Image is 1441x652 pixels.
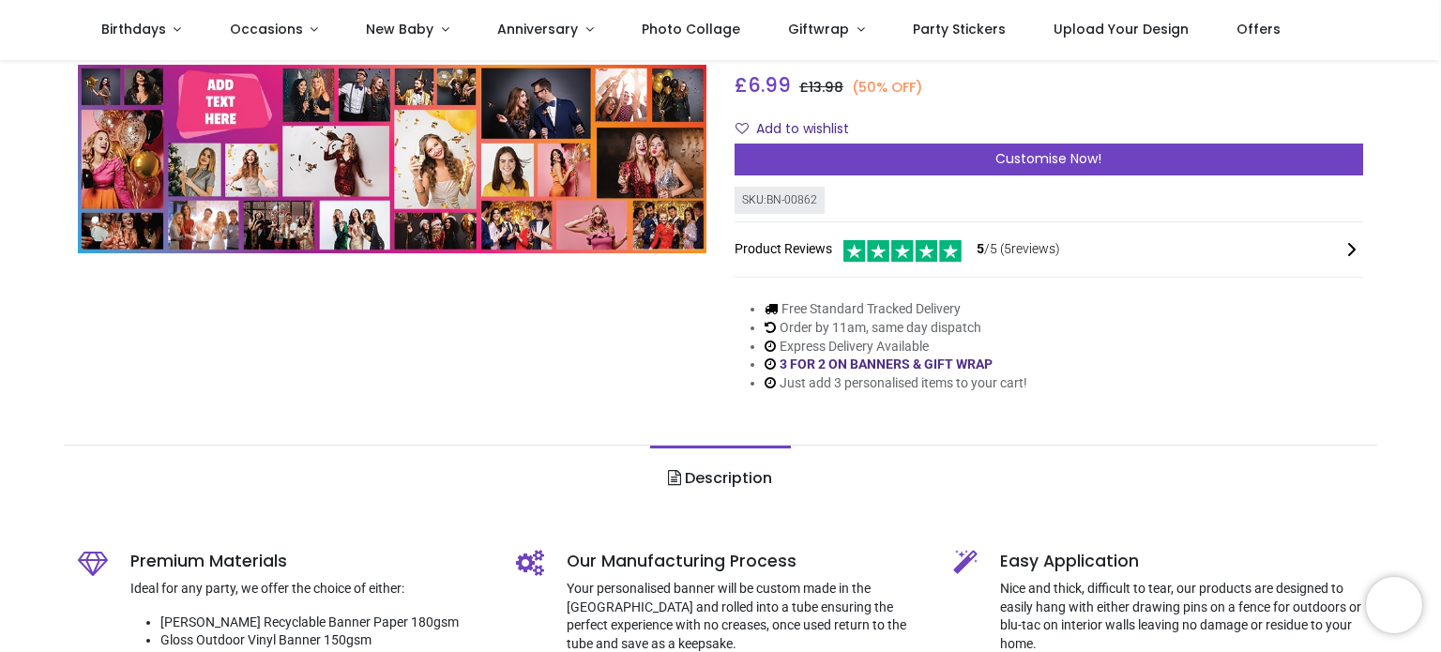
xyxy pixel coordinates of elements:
span: Upload Your Design [1054,20,1189,38]
span: Photo Collage [642,20,740,38]
span: 5 [977,241,984,256]
a: Description [650,446,790,511]
span: Customise Now! [995,149,1101,168]
div: Product Reviews [735,237,1363,263]
span: Offers [1236,20,1281,38]
span: Giftwrap [788,20,849,38]
h5: Premium Materials [130,550,488,573]
h5: Our Manufacturing Process [567,550,926,573]
span: New Baby [366,20,433,38]
small: (50% OFF) [852,78,923,98]
button: Add to wishlistAdd to wishlist [735,114,865,145]
li: Gloss Outdoor Vinyl Banner 150gsm [160,631,488,650]
div: SKU: BN-00862 [735,187,825,214]
span: Occasions [230,20,303,38]
li: Order by 11am, same day dispatch [765,319,1027,338]
span: /5 ( 5 reviews) [977,240,1060,259]
li: Free Standard Tracked Delivery [765,300,1027,319]
i: Add to wishlist [736,122,749,135]
span: £ [799,78,843,97]
span: Party Stickers [913,20,1006,38]
span: £ [735,71,791,99]
iframe: Brevo live chat [1366,577,1422,633]
p: Ideal for any party, we offer the choice of either: [130,580,488,599]
span: Birthdays [101,20,166,38]
li: Just add 3 personalised items to your cart! [765,374,1027,393]
span: Anniversary [497,20,578,38]
h5: Easy Application [1000,550,1363,573]
span: 6.99 [748,71,791,99]
a: 3 FOR 2 ON BANNERS & GIFT WRAP [780,356,993,371]
li: Express Delivery Available [765,338,1027,356]
span: 13.98 [809,78,843,97]
li: [PERSON_NAME] Recyclable Banner Paper 180gsm [160,614,488,632]
img: Personalised Party Banner - Pink Photo Collage - Custom Text & 25 Photo Upload [78,65,706,253]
